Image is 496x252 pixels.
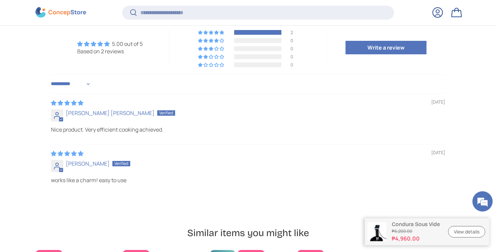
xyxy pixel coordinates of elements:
[346,41,426,54] a: Write a review
[39,80,93,148] span: We're online!
[66,160,110,167] span: [PERSON_NAME]
[392,234,440,243] strong: ₱4,960.00
[51,150,83,157] span: 5 star review
[392,228,440,234] s: ₱6,200.00
[77,40,143,48] div: Average rating is 5.00 stars
[392,221,440,227] p: Condura Sous Vide
[35,38,113,47] div: Chat with us now
[3,175,129,198] textarea: Type your message and hit 'Enter'
[198,30,225,35] div: 100% (2) reviews with 5 star rating
[51,176,445,184] p: works like a charm! easy to use
[111,3,127,20] div: Minimize live chat window
[51,77,92,91] select: Sort dropdown
[112,40,143,48] span: 5.00 out of 5
[431,150,445,156] span: [DATE]
[35,7,86,18] img: ConcepStore
[431,99,445,105] span: [DATE]
[291,30,299,35] div: 2
[77,48,143,55] div: Based on 2 reviews
[51,99,83,107] span: 5 star review
[66,109,155,117] span: [PERSON_NAME] [PERSON_NAME]
[448,226,485,238] a: View details
[35,227,461,239] h2: Similar items you might like
[51,126,445,133] p: Nice product. Very efficient cooking achieved.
